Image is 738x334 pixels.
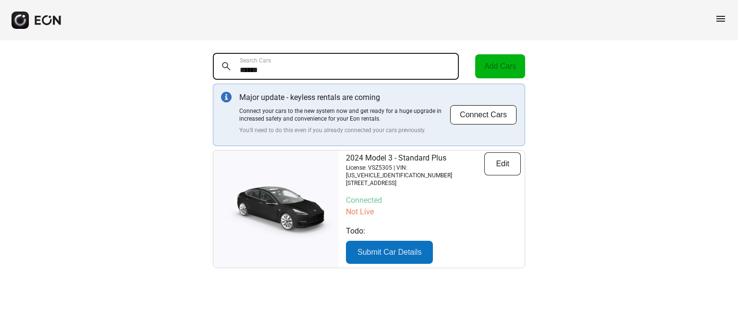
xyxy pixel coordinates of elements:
[484,152,521,175] button: Edit
[346,152,484,164] p: 2024 Model 3 - Standard Plus
[213,178,338,240] img: car
[450,105,517,125] button: Connect Cars
[221,92,232,102] img: info
[346,206,521,218] p: Not Live
[346,195,521,206] p: Connected
[239,107,450,123] p: Connect your cars to the new system now and get ready for a huge upgrade in increased safety and ...
[239,92,450,103] p: Major update - keyless rentals are coming
[346,164,484,179] p: License: VSZ5305 | VIN: [US_VEHICLE_IDENTIFICATION_NUMBER]
[715,13,726,25] span: menu
[239,126,450,134] p: You'll need to do this even if you already connected your cars previously.
[346,241,433,264] button: Submit Car Details
[346,179,484,187] p: [STREET_ADDRESS]
[240,57,271,64] label: Search Cars
[346,225,521,237] p: Todo:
